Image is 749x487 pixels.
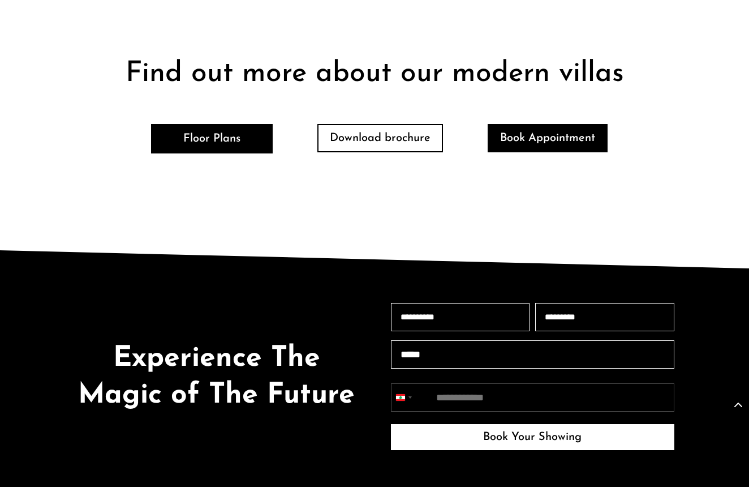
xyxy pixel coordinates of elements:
button: Book Your Showing [391,424,674,450]
a: Download brochure [317,124,443,152]
h2: Find out more about our modern villas [75,60,674,94]
h2: Experience The Magic of The Future [75,340,358,420]
a: Book Appointment [488,124,608,152]
button: Selected country [391,384,415,411]
span: Book Your Showing [483,432,582,443]
a: Floor Plans [151,124,273,153]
